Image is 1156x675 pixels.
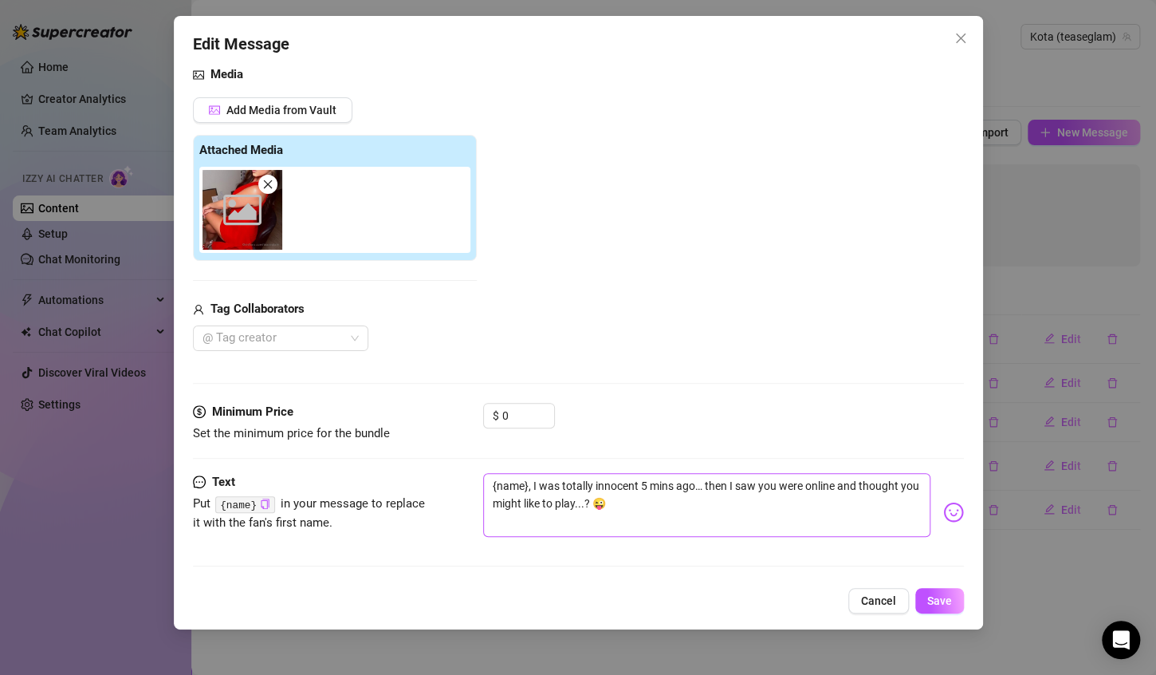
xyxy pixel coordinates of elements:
button: Cancel [848,588,909,614]
span: copy [260,499,270,509]
span: Save [927,594,952,607]
button: Close [948,26,973,51]
span: picture [209,105,220,116]
span: close [954,32,967,45]
strong: Tag Collaborators [210,302,305,316]
span: close [262,179,273,190]
strong: Text [212,475,235,489]
span: Cancel [861,594,896,607]
button: Save [915,588,964,614]
span: Set the minimum price for the bundle [193,426,390,440]
button: Click to Copy [260,498,270,510]
strong: Minimum Price [212,405,293,419]
span: user [193,300,204,319]
textarea: {name}, I was totally innocent 5 mins ago… then I saw you were online and thought you might like ... [483,473,930,537]
span: Add Media from Vault [226,104,336,116]
strong: Attached Media [199,143,283,157]
span: Close [948,32,973,45]
span: picture [193,65,204,85]
div: Open Intercom Messenger [1102,621,1140,659]
span: message [193,473,206,492]
span: Edit Message [193,32,289,57]
img: svg%3e [943,502,964,523]
span: dollar [193,403,206,422]
button: Add Media from Vault [193,97,352,123]
strong: Media [210,67,243,81]
span: Put in your message to replace it with the fan's first name. [193,496,426,530]
code: {name} [215,496,275,513]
